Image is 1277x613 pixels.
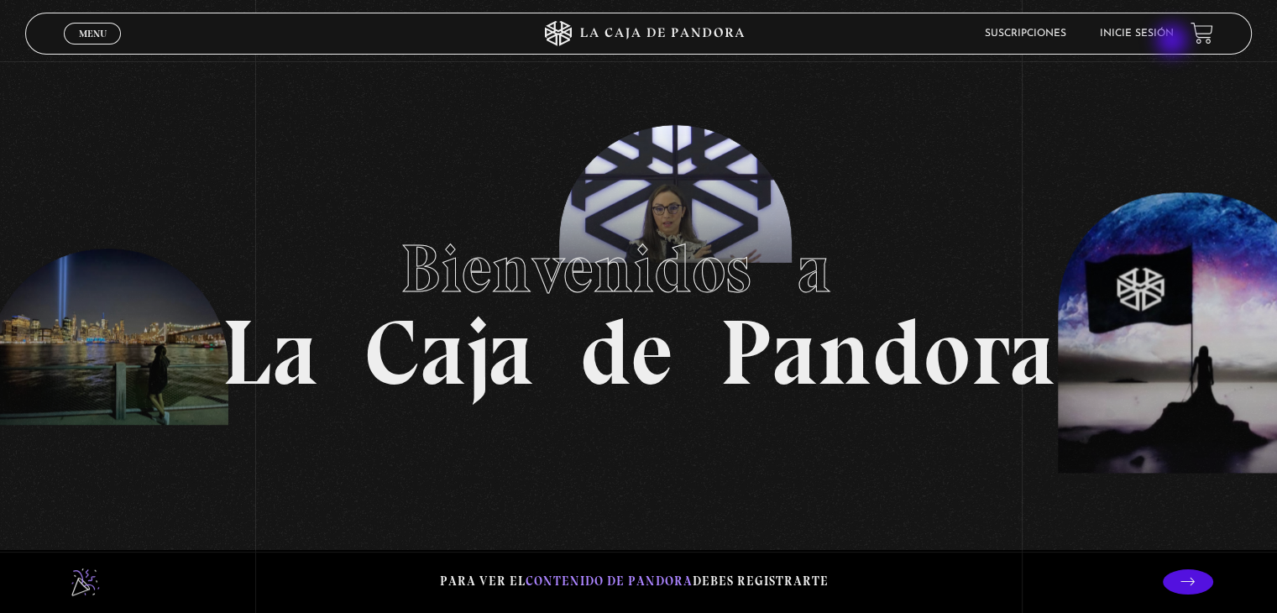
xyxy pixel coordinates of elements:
a: Suscripciones [985,29,1066,39]
span: Menu [79,29,107,39]
p: Para ver el debes registrarte [440,570,829,593]
h1: La Caja de Pandora [222,214,1055,399]
a: Inicie sesión [1100,29,1174,39]
span: Bienvenidos a [400,228,877,309]
span: Cerrar [73,42,113,54]
span: contenido de Pandora [526,574,693,589]
a: View your shopping cart [1191,22,1213,45]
